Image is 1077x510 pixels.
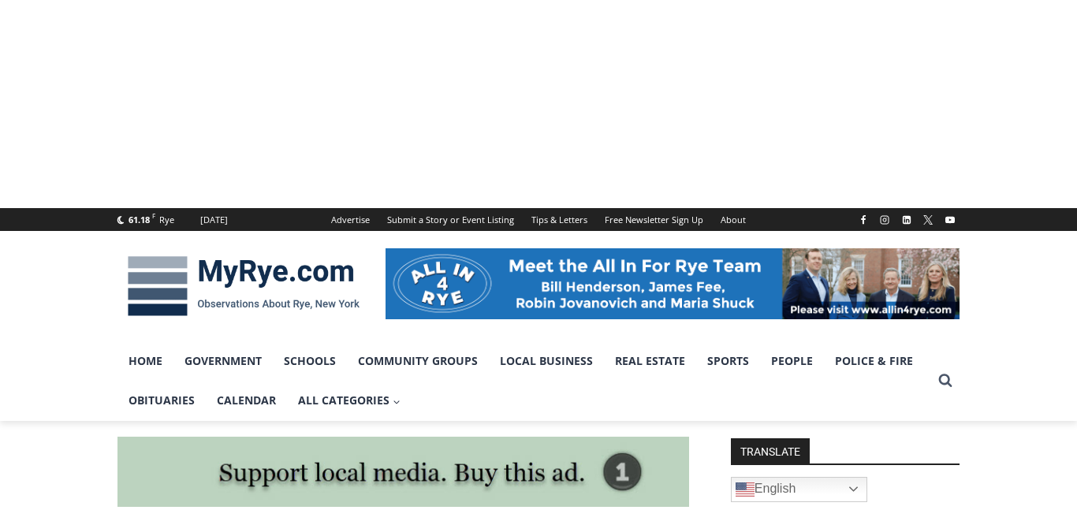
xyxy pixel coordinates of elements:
[897,210,916,229] a: Linkedin
[919,210,937,229] a: X
[875,210,894,229] a: Instagram
[152,211,155,220] span: F
[129,214,150,225] span: 61.18
[117,341,173,381] a: Home
[298,392,401,409] span: All Categories
[159,213,174,227] div: Rye
[731,438,810,463] strong: TRANSLATE
[736,480,755,499] img: en
[173,341,273,381] a: Government
[117,437,689,508] img: support local media, buy this ad
[287,381,412,420] a: All Categories
[347,341,489,381] a: Community Groups
[760,341,824,381] a: People
[322,208,378,231] a: Advertise
[117,245,370,327] img: MyRye.com
[523,208,596,231] a: Tips & Letters
[489,341,604,381] a: Local Business
[824,341,924,381] a: Police & Fire
[206,381,287,420] a: Calendar
[731,477,867,502] a: English
[941,210,960,229] a: YouTube
[931,367,960,395] button: View Search Form
[117,381,206,420] a: Obituaries
[200,213,228,227] div: [DATE]
[604,341,696,381] a: Real Estate
[596,208,712,231] a: Free Newsletter Sign Up
[273,341,347,381] a: Schools
[712,208,755,231] a: About
[322,208,755,231] nav: Secondary Navigation
[854,210,873,229] a: Facebook
[378,208,523,231] a: Submit a Story or Event Listing
[386,248,960,319] img: All in for Rye
[696,341,760,381] a: Sports
[117,341,931,421] nav: Primary Navigation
